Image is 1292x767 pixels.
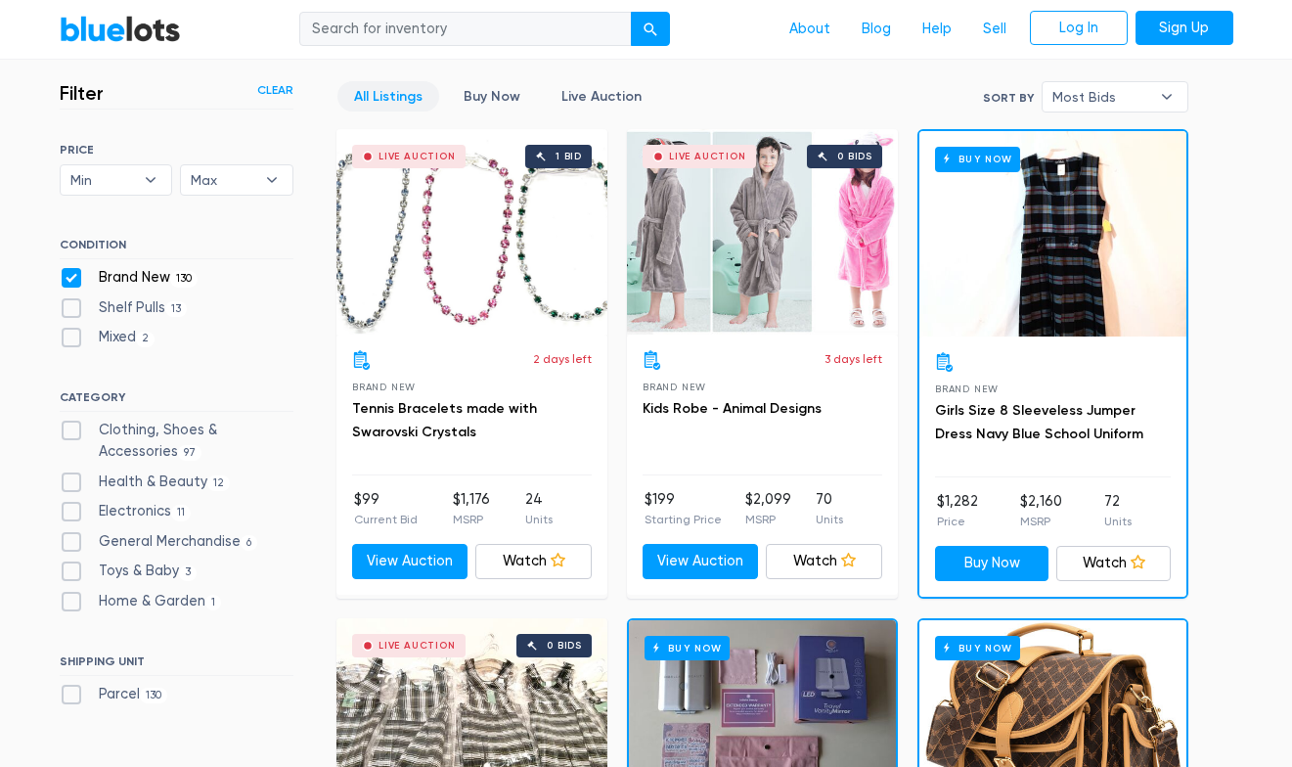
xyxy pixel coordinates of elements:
[967,11,1022,48] a: Sell
[337,81,439,112] a: All Listings
[60,561,198,582] label: Toys & Baby
[937,491,978,530] li: $1,282
[935,383,999,394] span: Brand New
[447,81,537,112] a: Buy Now
[170,271,199,287] span: 130
[1030,11,1128,46] a: Log In
[643,382,706,392] span: Brand New
[60,390,293,412] h6: CATEGORY
[191,165,255,195] span: Max
[140,688,168,703] span: 130
[1020,513,1062,530] p: MSRP
[60,591,222,612] label: Home & Garden
[1146,82,1187,112] b: ▾
[645,511,722,528] p: Starting Price
[525,489,553,528] li: 24
[816,489,843,528] li: 70
[379,641,456,651] div: Live Auction
[556,152,582,161] div: 1 bid
[766,544,882,579] a: Watch
[1052,82,1150,112] span: Most Bids
[60,684,168,705] label: Parcel
[257,81,293,99] a: Clear
[816,511,843,528] p: Units
[1104,513,1132,530] p: Units
[60,420,293,462] label: Clothing, Shoes & Accessories
[60,143,293,157] h6: PRICE
[627,129,898,335] a: Live Auction 0 bids
[60,81,104,105] h3: Filter
[299,12,632,47] input: Search for inventory
[846,11,907,48] a: Blog
[171,505,192,520] span: 11
[907,11,967,48] a: Help
[352,400,537,440] a: Tennis Bracelets made with Swarovski Crystals
[60,501,192,522] label: Electronics
[178,445,202,461] span: 97
[336,129,607,335] a: Live Auction 1 bid
[837,152,872,161] div: 0 bids
[983,89,1034,107] label: Sort By
[453,489,490,528] li: $1,176
[643,544,759,579] a: View Auction
[60,531,258,553] label: General Merchandise
[669,152,746,161] div: Live Auction
[453,511,490,528] p: MSRP
[60,267,199,289] label: Brand New
[645,636,730,660] h6: Buy Now
[745,511,791,528] p: MSRP
[60,238,293,259] h6: CONDITION
[60,472,231,493] label: Health & Beauty
[935,636,1020,660] h6: Buy Now
[1136,11,1233,46] a: Sign Up
[937,513,978,530] p: Price
[1104,491,1132,530] li: 72
[179,565,198,581] span: 3
[545,81,658,112] a: Live Auction
[935,147,1020,171] h6: Buy Now
[547,641,582,651] div: 0 bids
[919,131,1186,337] a: Buy Now
[774,11,846,48] a: About
[475,544,592,579] a: Watch
[130,165,171,195] b: ▾
[60,327,156,348] label: Mixed
[70,165,135,195] span: Min
[533,350,592,368] p: 2 days left
[1020,491,1062,530] li: $2,160
[60,654,293,676] h6: SHIPPING UNIT
[935,402,1143,442] a: Girls Size 8 Sleeveless Jumper Dress Navy Blue School Uniform
[60,297,188,319] label: Shelf Pulls
[525,511,553,528] p: Units
[352,382,416,392] span: Brand New
[241,535,258,551] span: 6
[205,595,222,610] span: 1
[352,544,468,579] a: View Auction
[824,350,882,368] p: 3 days left
[935,546,1049,581] a: Buy Now
[207,475,231,491] span: 12
[645,489,722,528] li: $199
[745,489,791,528] li: $2,099
[643,400,822,417] a: Kids Robe - Animal Designs
[354,489,418,528] li: $99
[354,511,418,528] p: Current Bid
[1056,546,1171,581] a: Watch
[136,332,156,347] span: 2
[60,15,181,43] a: BlueLots
[165,301,188,317] span: 13
[379,152,456,161] div: Live Auction
[251,165,292,195] b: ▾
